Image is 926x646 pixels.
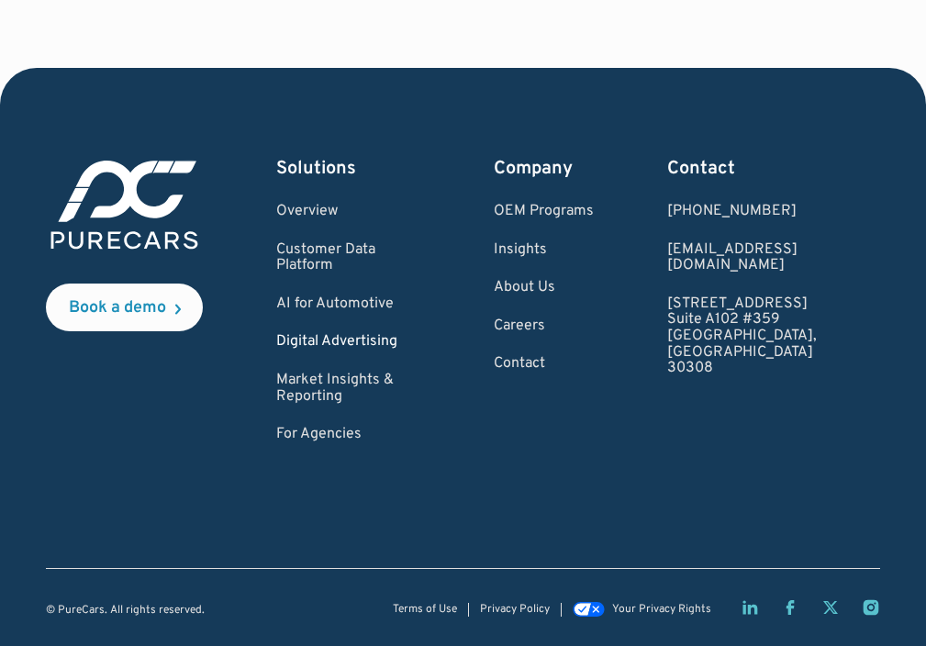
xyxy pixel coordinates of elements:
[612,604,711,616] div: Your Privacy Rights
[494,318,594,335] a: Careers
[276,296,419,313] a: AI for Automotive
[276,334,419,351] a: Digital Advertising
[276,242,419,274] a: Customer Data Platform
[667,242,880,274] a: Email us
[821,598,840,617] a: Twitter X page
[494,156,594,182] div: Company
[494,204,594,220] a: OEM Programs
[781,598,799,617] a: Facebook page
[573,604,710,617] a: Your Privacy Rights
[480,604,550,616] a: Privacy Policy
[393,604,457,616] a: Terms of Use
[667,204,880,220] div: [PHONE_NUMBER]
[276,373,419,405] a: Market Insights & Reporting
[276,204,419,220] a: Overview
[494,242,594,259] a: Insights
[46,284,203,331] a: Book a demo
[741,598,759,617] a: LinkedIn page
[46,605,205,617] div: © PureCars. All rights reserved.
[46,156,203,254] img: purecars logo
[276,156,419,182] div: Solutions
[862,598,880,617] a: Instagram page
[494,280,594,296] a: About Us
[276,427,419,443] a: For Agencies
[667,296,880,377] a: [STREET_ADDRESS]Suite A102 #359[GEOGRAPHIC_DATA], [GEOGRAPHIC_DATA]30308
[69,300,166,317] div: Book a demo
[494,356,594,373] a: Contact
[667,156,880,182] div: Contact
